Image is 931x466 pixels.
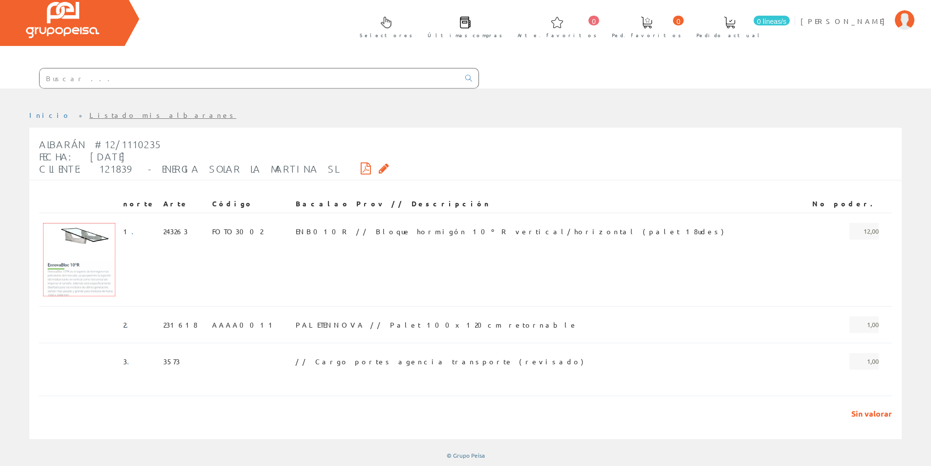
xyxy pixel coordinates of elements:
[428,31,502,39] font: Últimas compras
[296,227,724,236] font: ENB010R // Bloque hormigón 10º R vertical/horizontal (palet 18udes)
[676,18,680,25] font: 0
[757,18,786,25] font: 0 líneas/s
[851,408,892,419] font: Sin valorar
[29,111,71,119] a: Inicio
[39,138,161,150] font: Albarán #12/1110235
[867,320,879,329] font: 1,00
[360,31,412,39] font: Selectores
[447,451,485,459] font: © Grupo Peisa
[212,227,263,236] font: FOTO3002
[801,17,890,25] font: [PERSON_NAME]
[350,8,417,44] a: Selectores
[127,357,135,366] a: .
[123,227,131,236] font: 1
[418,8,507,44] a: Últimas compras
[812,199,879,208] font: No poder.
[592,18,596,25] font: 0
[864,227,879,235] font: 12,00
[43,223,115,296] img: Foto artículo (148.17518248175x150)
[163,227,188,236] font: 243263
[40,68,459,88] input: Buscar ...
[163,357,180,366] font: 3573
[39,163,337,175] font: Cliente: 121839 - ENERGIA SOLAR LA MARTINA SL
[163,199,189,208] font: Arte
[212,199,253,208] font: Código
[123,320,126,329] font: 2
[212,320,277,329] font: AAAA0011
[123,199,155,208] font: norte
[296,357,584,366] font: // Cargo portes agencia transporte (revisado)
[163,320,197,329] font: 231618
[379,165,389,172] i: Solicitar por correo electrónico copia firmada
[39,151,126,162] font: Fecha: [DATE]
[126,320,134,329] a: .
[801,8,914,18] a: [PERSON_NAME]
[361,165,371,172] i: Descargar PDF
[26,2,99,38] img: Grupo Peisa
[696,31,763,39] font: Pedido actual
[518,31,597,39] font: Arte. favoritos
[131,227,140,236] a: .
[612,31,681,39] font: Ped. favoritos
[867,357,879,365] font: 1,00
[296,199,491,208] font: Bacalao Prov // Descripción
[89,111,237,119] a: Listado mis albaranes
[296,320,578,329] font: PALETENNOVA // Palet 100x120cm retornable
[123,357,127,366] font: 3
